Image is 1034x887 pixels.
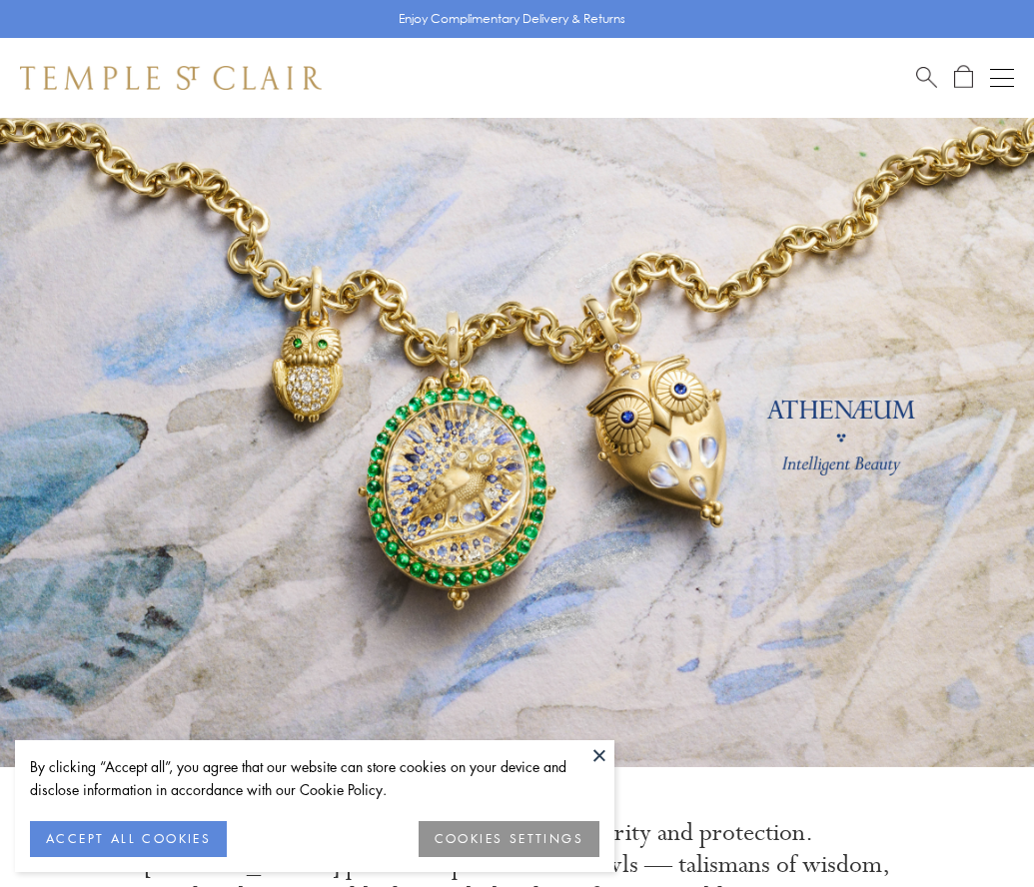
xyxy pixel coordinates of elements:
[990,66,1014,90] button: Open navigation
[954,65,973,90] a: Open Shopping Bag
[20,66,322,90] img: Temple St. Clair
[916,65,937,90] a: Search
[30,821,227,857] button: ACCEPT ALL COOKIES
[30,755,599,801] div: By clicking “Accept all”, you agree that our website can store cookies on your device and disclos...
[419,821,599,857] button: COOKIES SETTINGS
[399,9,625,29] p: Enjoy Complimentary Delivery & Returns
